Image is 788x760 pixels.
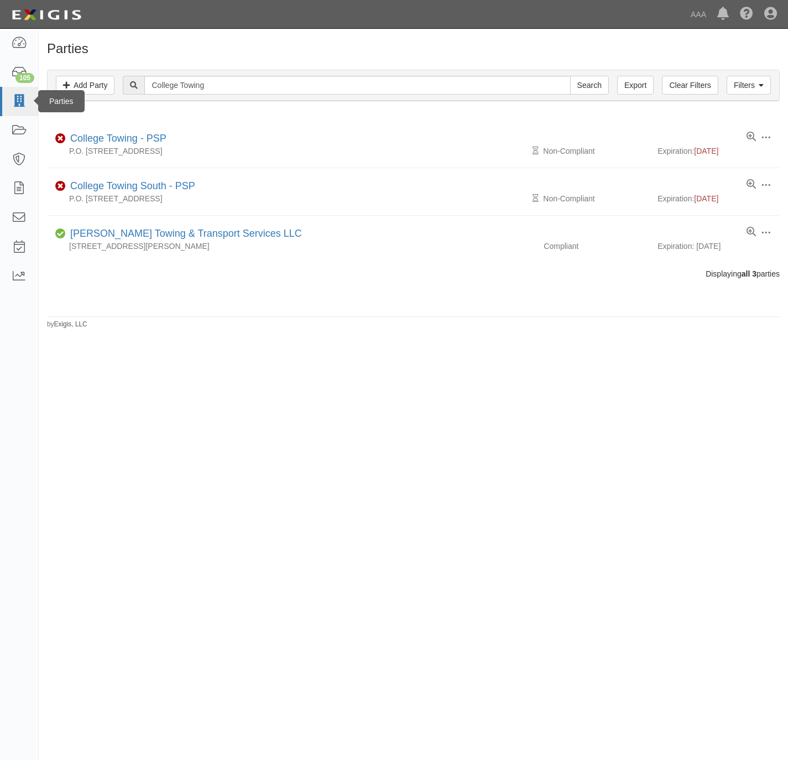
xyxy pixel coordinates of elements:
div: Parties [38,90,85,112]
a: Exigis, LLC [54,320,87,328]
div: Expiration: [657,145,780,157]
i: Non-Compliant [55,183,66,190]
div: P.O. [STREET_ADDRESS] [47,193,535,204]
a: [PERSON_NAME] Towing & Transport Services LLC [70,228,302,239]
h1: Parties [47,41,780,56]
a: AAA [685,3,712,25]
a: Add Party [56,76,114,95]
div: Expiration: [657,193,780,204]
i: Pending Review [533,147,539,155]
div: Colley's Towing & Transport Services LLC [66,227,302,241]
a: View results summary [747,179,756,190]
a: College Towing South - PSP [70,180,195,191]
div: Non-Compliant [535,193,657,204]
a: Export [617,76,654,95]
i: Help Center - Complianz [740,8,753,21]
div: Displaying parties [39,268,788,279]
input: Search [570,76,609,95]
a: View results summary [747,227,756,238]
a: Filters [727,76,771,95]
span: [DATE] [694,147,718,155]
div: 105 [15,73,34,83]
a: College Towing - PSP [70,133,166,144]
b: all 3 [742,269,756,278]
span: [DATE] [694,194,718,203]
a: Clear Filters [662,76,718,95]
div: [STREET_ADDRESS][PERSON_NAME] [47,241,535,252]
input: Search [144,76,570,95]
div: Non-Compliant [535,145,657,157]
div: Compliant [535,241,657,252]
div: Expiration: [DATE] [657,241,780,252]
small: by [47,320,87,329]
i: Non-Compliant [55,135,66,143]
div: P.O. [STREET_ADDRESS] [47,145,535,157]
a: View results summary [747,132,756,143]
i: Compliant [55,230,66,238]
div: College Towing South - PSP [66,179,195,194]
img: logo-5460c22ac91f19d4615b14bd174203de0afe785f0fc80cf4dbbc73dc1793850b.png [8,5,85,25]
div: College Towing - PSP [66,132,166,146]
i: Pending Review [533,195,539,202]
